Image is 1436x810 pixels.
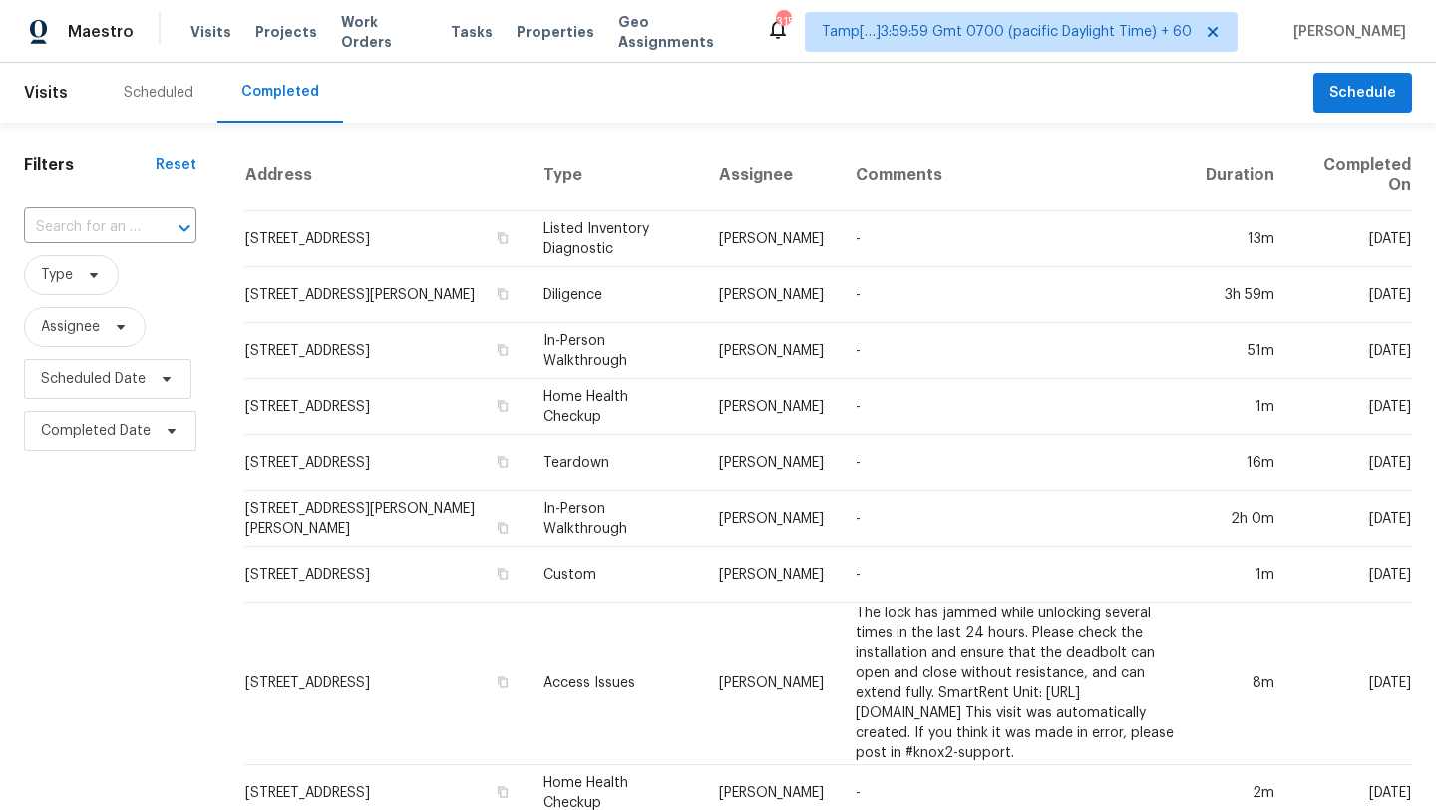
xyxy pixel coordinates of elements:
button: Schedule [1313,73,1412,114]
button: Copy Address [494,783,512,801]
td: [DATE] [1290,603,1412,765]
td: 13m [1190,211,1290,267]
th: Assignee [703,139,840,211]
span: Tamp[…]3:59:59 Gmt 0700 (pacific Daylight Time) + 60 [822,22,1192,42]
td: [PERSON_NAME] [703,435,840,491]
td: Custom [528,547,703,603]
span: Visits [190,22,231,42]
button: Copy Address [494,519,512,537]
td: In-Person Walkthrough [528,491,703,547]
td: Access Issues [528,603,703,765]
td: [DATE] [1290,323,1412,379]
td: [PERSON_NAME] [703,379,840,435]
td: - [840,491,1190,547]
button: Open [171,214,198,242]
span: Schedule [1329,81,1396,106]
input: Search for an address... [24,212,141,243]
div: Reset [156,155,196,175]
h1: Filters [24,155,156,175]
span: Completed Date [41,421,151,441]
td: [DATE] [1290,435,1412,491]
button: Copy Address [494,453,512,471]
td: [STREET_ADDRESS] [244,435,528,491]
td: 8m [1190,603,1290,765]
td: [DATE] [1290,211,1412,267]
td: - [840,267,1190,323]
td: 51m [1190,323,1290,379]
div: Scheduled [124,83,193,103]
span: Properties [517,22,594,42]
td: The lock has jammed while unlocking several times in the last 24 hours. Please check the installa... [840,603,1190,765]
td: [PERSON_NAME] [703,211,840,267]
td: [STREET_ADDRESS][PERSON_NAME][PERSON_NAME] [244,491,528,547]
span: Maestro [68,22,134,42]
td: 3h 59m [1190,267,1290,323]
th: Duration [1190,139,1290,211]
th: Address [244,139,528,211]
td: [STREET_ADDRESS] [244,211,528,267]
span: Work Orders [341,12,427,52]
span: Type [41,265,73,285]
td: [PERSON_NAME] [703,267,840,323]
td: 2h 0m [1190,491,1290,547]
button: Copy Address [494,397,512,415]
td: [STREET_ADDRESS] [244,379,528,435]
td: [STREET_ADDRESS][PERSON_NAME] [244,267,528,323]
td: [PERSON_NAME] [703,547,840,603]
th: Completed On [1290,139,1412,211]
td: Home Health Checkup [528,379,703,435]
div: 315 [776,12,790,32]
th: Type [528,139,703,211]
span: Visits [24,71,68,115]
span: Scheduled Date [41,369,146,389]
div: Completed [241,82,319,102]
td: Teardown [528,435,703,491]
td: [STREET_ADDRESS] [244,323,528,379]
td: [DATE] [1290,491,1412,547]
button: Copy Address [494,341,512,359]
td: [DATE] [1290,547,1412,603]
span: [PERSON_NAME] [1285,22,1406,42]
td: - [840,323,1190,379]
td: - [840,379,1190,435]
td: [DATE] [1290,267,1412,323]
td: 1m [1190,547,1290,603]
span: Assignee [41,317,100,337]
td: 1m [1190,379,1290,435]
td: [PERSON_NAME] [703,603,840,765]
td: - [840,211,1190,267]
button: Copy Address [494,565,512,583]
td: Diligence [528,267,703,323]
td: In-Person Walkthrough [528,323,703,379]
td: Listed Inventory Diagnostic [528,211,703,267]
button: Copy Address [494,229,512,247]
td: - [840,435,1190,491]
span: Projects [255,22,317,42]
td: [PERSON_NAME] [703,323,840,379]
td: [STREET_ADDRESS] [244,547,528,603]
th: Comments [840,139,1190,211]
td: [PERSON_NAME] [703,491,840,547]
button: Copy Address [494,673,512,691]
button: Copy Address [494,285,512,303]
td: [DATE] [1290,379,1412,435]
td: 16m [1190,435,1290,491]
td: - [840,547,1190,603]
td: [STREET_ADDRESS] [244,603,528,765]
span: Tasks [451,25,493,39]
span: Geo Assignments [618,12,742,52]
